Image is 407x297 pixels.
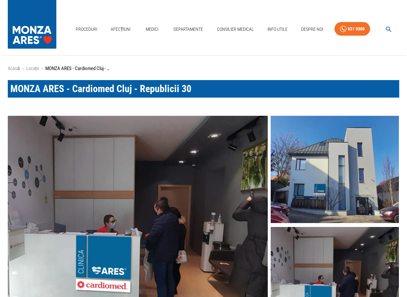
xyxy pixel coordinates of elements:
[299,23,326,36] a: Despre Noi
[334,22,370,36] a: 031 9300
[8,65,399,72] nav: breadcrumb
[108,23,133,36] a: Afecțiuni
[41,65,43,72] li: ›
[214,23,256,36] a: Consilier Medical
[26,65,39,71] a: Locații
[8,65,20,71] a: Acasă
[22,65,24,72] li: ›
[271,116,399,223] img: Ares Cardiomed din strada Republicii 30
[73,23,100,36] a: Proceduri
[45,65,110,72] p: MONZA ARES - Cardiomed Cluj - Republicii 30
[348,25,365,33] div: 031 9300
[383,256,401,274] button: delete
[265,23,290,36] a: Info Utile
[142,23,163,36] a: Medici
[171,23,206,36] a: Departamente
[10,83,191,94] span: MONZA ARES - Cardiomed Cluj - Republicii 30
